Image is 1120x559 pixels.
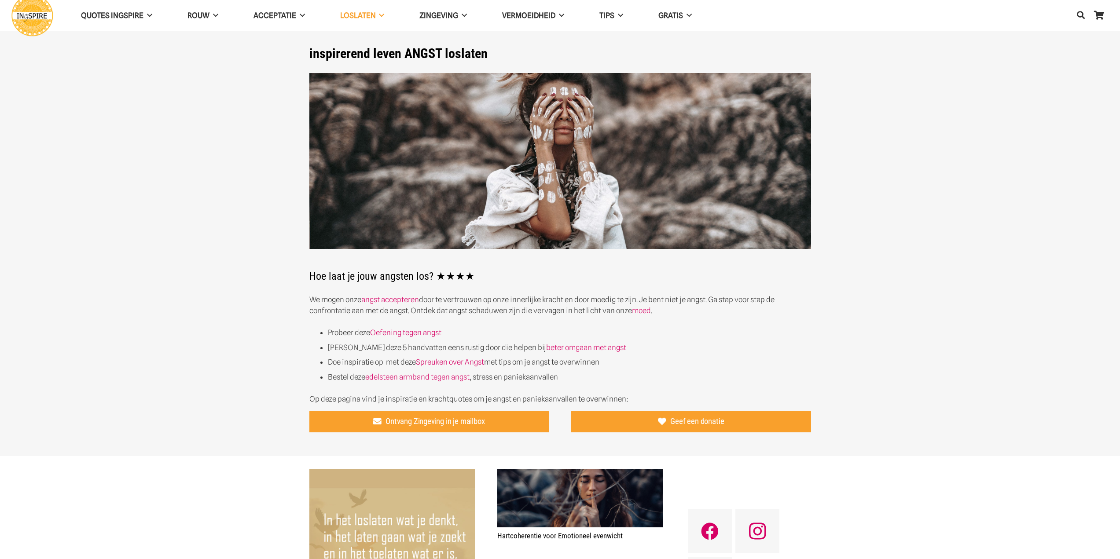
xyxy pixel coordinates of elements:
[309,73,811,283] h2: Hoe laat je jouw angsten los? ★★★★
[402,4,485,27] a: Zingeving
[309,394,811,405] p: Op deze pagina vind je inspiratie en krachtquotes om je angst en paniekaanvallen te overwinnen:
[309,470,475,479] a: In het loslaten wat je denkt, in het laten gaan wat je zoekt & in het toelaten wat er is, ontstaa...
[582,4,641,27] a: TIPS
[670,417,724,426] span: Geef een donatie
[309,411,549,432] a: Ontvang Zingeving in je mailbox
[632,306,651,315] a: moed
[546,343,626,352] a: beter omgaan met angst
[328,372,811,383] li: Bestel deze , stress en paniekaanvallen
[309,294,811,316] p: We mogen onze door te vertrouwen op onze innerlijke kracht en door moedig te zijn. Je bent niet j...
[416,358,484,366] a: Spreuken over Angst
[309,73,811,249] img: Zingeving vinden en je levenslust terugkrijgen bij depressie en een gemis aan zingeving - Ingspir...
[497,470,663,479] a: Hartcoherentie voor Emotioneel evenwicht
[340,11,376,20] span: Loslaten
[497,531,623,540] a: Hartcoherentie voor Emotioneel evenwicht
[170,4,236,27] a: ROUW
[571,411,811,432] a: Geef een donatie
[63,4,170,27] a: QUOTES INGSPIRE
[81,11,143,20] span: QUOTES INGSPIRE
[502,11,555,20] span: VERMOEIDHEID
[497,469,663,527] img: Ingspire wijsheden voor de reis van de ziel
[309,46,811,62] h1: inspirerend leven ANGST loslaten
[688,509,732,553] a: Facebook
[386,417,485,426] span: Ontvang Zingeving in je mailbox
[328,357,811,368] li: Doe inspiratie op met deze met tips om je angst te overwinnen
[658,11,683,20] span: GRATIS
[253,11,296,20] span: Acceptatie
[365,373,470,381] a: edelsteen armband tegen angst
[641,4,709,27] a: GRATIS
[735,509,779,553] a: Instagram
[485,4,582,27] a: VERMOEIDHEID
[361,295,419,304] a: angst accepteren
[328,342,811,353] li: [PERSON_NAME] deze 5 handvatten eens rustig door die helpen bij
[599,11,614,20] span: TIPS
[323,4,402,27] a: Loslaten
[328,327,811,338] li: Probeer deze
[370,328,441,337] a: Oefening tegen angst
[187,11,209,20] span: ROUW
[236,4,323,27] a: Acceptatie
[419,11,458,20] span: Zingeving
[1072,5,1090,26] a: Zoeken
